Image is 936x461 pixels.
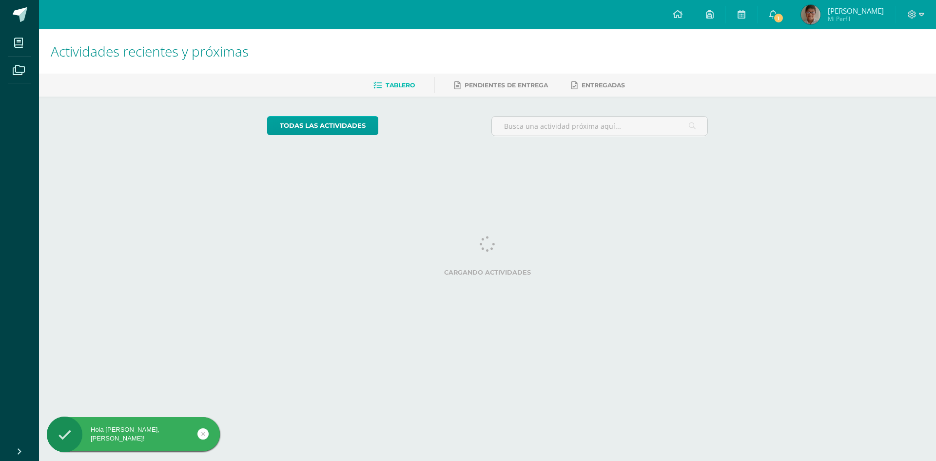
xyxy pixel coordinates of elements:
[267,269,708,276] label: Cargando actividades
[454,78,548,93] a: Pendientes de entrega
[801,5,820,24] img: 64dcc7b25693806399db2fba3b98ee94.png
[51,42,249,60] span: Actividades recientes y próximas
[582,81,625,89] span: Entregadas
[492,117,708,136] input: Busca una actividad próxima aquí...
[47,425,220,443] div: Hola [PERSON_NAME], [PERSON_NAME]!
[373,78,415,93] a: Tablero
[465,81,548,89] span: Pendientes de entrega
[267,116,378,135] a: todas las Actividades
[828,15,884,23] span: Mi Perfil
[571,78,625,93] a: Entregadas
[828,6,884,16] span: [PERSON_NAME]
[773,13,784,23] span: 1
[386,81,415,89] span: Tablero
